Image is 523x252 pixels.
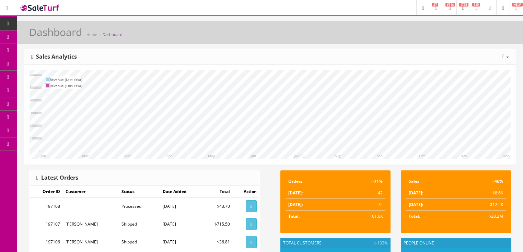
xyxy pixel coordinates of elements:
td: $43.70 [202,197,233,215]
td: -46% [456,176,506,187]
td: Processed [119,197,160,215]
strong: [DATE]: [409,190,423,196]
div: People Online [401,238,511,248]
td: Customer [63,186,119,197]
td: Date Added [160,186,202,197]
span: 1755 [459,3,468,7]
td: 72 [337,199,385,211]
td: [PERSON_NAME] [63,215,119,233]
td: $28.2M [456,211,506,222]
td: Shipped [119,233,160,251]
td: [PERSON_NAME] [63,233,119,251]
strong: [DATE]: [288,202,303,207]
strong: Total: [288,213,300,219]
td: [DATE] [160,197,202,215]
strong: [DATE]: [409,202,423,207]
td: Shipped [119,215,160,233]
td: 197108 [30,197,63,215]
td: [DATE] [160,233,202,251]
td: Revenue (This Year) [50,83,82,89]
strong: Total: [409,213,420,219]
span: 6714 [445,3,455,7]
strong: [DATE]: [288,190,303,196]
td: Order ID [30,186,63,197]
img: SaleTurf [19,3,60,12]
a: Dashboard [103,32,123,37]
span: HELP [512,3,523,7]
div: Total Customers [280,238,391,248]
h3: Latest Orders [36,175,78,181]
td: Action [233,186,259,197]
td: $12.5K [456,199,506,211]
h1: Dashboard [29,26,82,38]
td: 197107 [30,215,63,233]
td: Status [119,186,160,197]
td: $36.81 [202,233,233,251]
td: Sales [406,176,456,187]
a: Home [86,32,97,37]
td: -71% [337,176,385,187]
td: 42 [337,187,385,199]
td: $8.6K [456,187,506,199]
td: [DATE] [160,215,202,233]
td: Total [202,186,233,197]
span: 47 [432,3,438,7]
td: 197106 [30,233,63,251]
td: Orders [286,176,337,187]
td: Revenue (Last Year) [50,76,82,83]
h3: Sales Analytics [31,54,77,60]
td: $715.50 [202,215,233,233]
td: 161.6K [337,211,385,222]
span: 115 [472,3,480,7]
span: -133% [374,240,388,246]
